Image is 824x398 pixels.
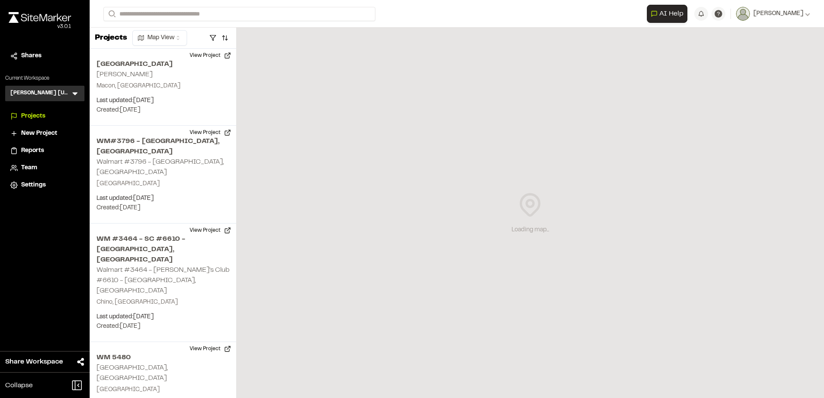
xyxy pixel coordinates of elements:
[97,179,229,189] p: [GEOGRAPHIC_DATA]
[647,5,691,23] div: Open AI Assistant
[97,267,229,294] h2: Walmart #3464 - [PERSON_NAME]'s Club #6610 - [GEOGRAPHIC_DATA], [GEOGRAPHIC_DATA]
[5,380,33,391] span: Collapse
[659,9,684,19] span: AI Help
[5,75,84,82] p: Current Workspace
[21,146,44,155] span: Reports
[5,357,63,367] span: Share Workspace
[21,112,45,121] span: Projects
[9,23,71,31] div: Oh geez...please don't...
[10,163,79,173] a: Team
[97,159,224,175] h2: Walmart #3796 - [GEOGRAPHIC_DATA], [GEOGRAPHIC_DATA]
[21,180,46,190] span: Settings
[21,129,57,138] span: New Project
[753,9,803,19] span: [PERSON_NAME]
[97,322,229,331] p: Created: [DATE]
[97,81,229,91] p: Macon, [GEOGRAPHIC_DATA]
[97,352,229,363] h2: WM 5480
[97,385,229,395] p: [GEOGRAPHIC_DATA]
[95,32,127,44] p: Projects
[9,12,71,23] img: rebrand.png
[184,224,236,237] button: View Project
[736,7,750,21] img: User
[97,312,229,322] p: Last updated: [DATE]
[97,365,168,381] h2: [GEOGRAPHIC_DATA], [GEOGRAPHIC_DATA]
[10,112,79,121] a: Projects
[97,203,229,213] p: Created: [DATE]
[97,234,229,265] h2: WM #3464 - SC #6610 - [GEOGRAPHIC_DATA], [GEOGRAPHIC_DATA]
[97,59,229,69] h2: [GEOGRAPHIC_DATA]
[21,51,41,61] span: Shares
[10,180,79,190] a: Settings
[97,72,153,78] h2: [PERSON_NAME]
[10,146,79,155] a: Reports
[97,96,229,106] p: Last updated: [DATE]
[184,126,236,140] button: View Project
[103,7,119,21] button: Search
[21,163,37,173] span: Team
[736,7,810,21] button: [PERSON_NAME]
[10,51,79,61] a: Shares
[10,89,71,98] h3: [PERSON_NAME] [US_STATE]
[97,136,229,157] h2: WM#3796 - [GEOGRAPHIC_DATA], [GEOGRAPHIC_DATA]
[184,342,236,356] button: View Project
[97,106,229,115] p: Created: [DATE]
[97,194,229,203] p: Last updated: [DATE]
[10,129,79,138] a: New Project
[647,5,687,23] button: Open AI Assistant
[512,225,549,235] div: Loading map...
[97,298,229,307] p: Chino, [GEOGRAPHIC_DATA]
[184,49,236,62] button: View Project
